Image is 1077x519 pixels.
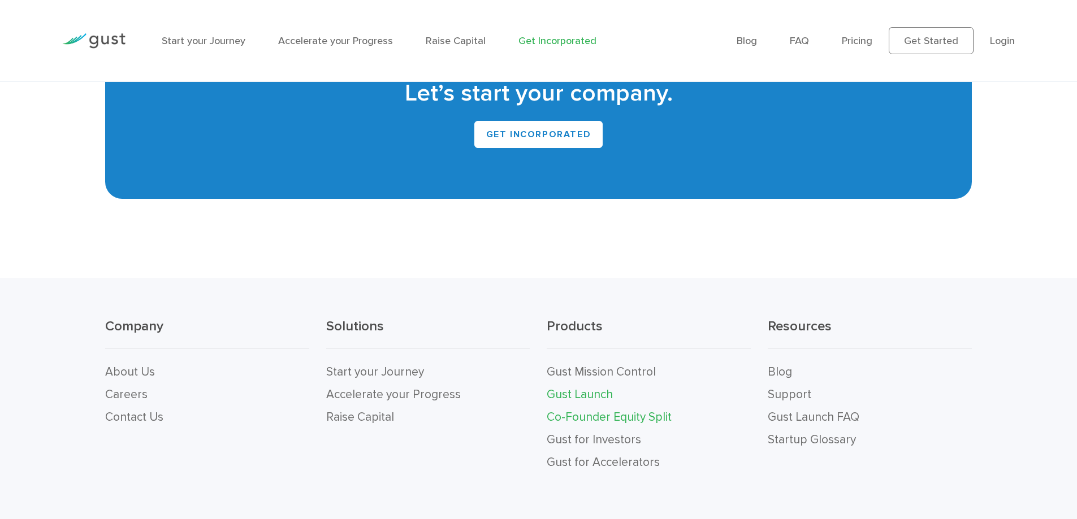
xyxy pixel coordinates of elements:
a: Support [768,387,811,402]
h3: Resources [768,317,972,348]
a: Start your Journey [326,365,424,379]
a: Gust Mission Control [547,365,656,379]
h2: Let’s start your company. [122,78,954,110]
h3: Solutions [326,317,530,348]
h3: Products [547,317,751,348]
h3: Company [105,317,309,348]
a: Blog [768,365,792,379]
a: Gust for Accelerators [547,455,660,469]
a: Raise Capital [426,35,486,47]
a: Pricing [842,35,872,47]
a: Get INCORPORATED [474,121,603,148]
a: Startup Glossary [768,433,856,447]
a: Careers [105,387,148,402]
a: Accelerate your Progress [326,387,461,402]
a: Gust Launch FAQ [768,410,859,424]
a: Start your Journey [162,35,245,47]
a: FAQ [790,35,809,47]
img: Gust Logo [62,33,126,49]
a: Get Incorporated [518,35,596,47]
a: Raise Capital [326,410,394,424]
a: Get Started [889,27,974,54]
a: Login [990,35,1015,47]
a: Accelerate your Progress [278,35,393,47]
a: Gust for Investors [547,433,641,447]
a: About Us [105,365,155,379]
a: Co-Founder Equity Split [547,410,672,424]
a: Blog [737,35,757,47]
a: Contact Us [105,410,163,424]
a: Gust Launch [547,387,613,402]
